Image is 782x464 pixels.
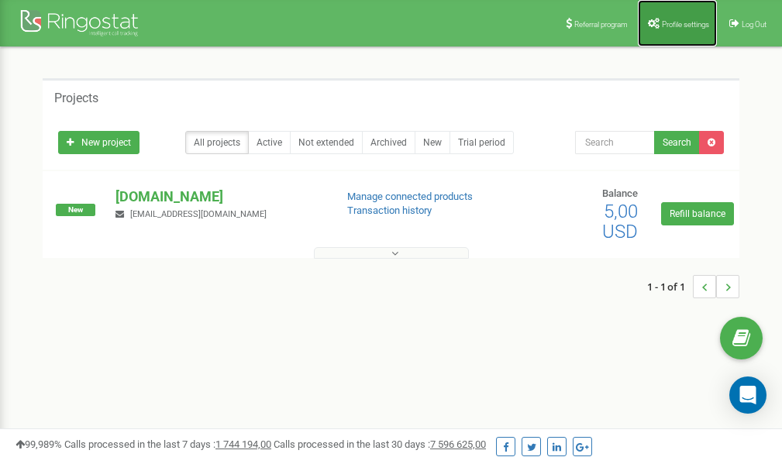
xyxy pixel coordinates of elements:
[215,438,271,450] u: 1 744 194,00
[574,20,628,29] span: Referral program
[58,131,140,154] a: New project
[347,191,473,202] a: Manage connected products
[602,187,638,199] span: Balance
[661,202,734,225] a: Refill balance
[185,131,249,154] a: All projects
[274,438,486,450] span: Calls processed in the last 30 days :
[56,204,95,216] span: New
[729,376,766,414] div: Open Intercom Messenger
[662,20,709,29] span: Profile settings
[654,131,700,154] button: Search
[362,131,415,154] a: Archived
[115,187,322,207] p: [DOMAIN_NAME]
[290,131,363,154] a: Not extended
[415,131,450,154] a: New
[64,438,271,450] span: Calls processed in the last 7 days :
[248,131,291,154] a: Active
[742,20,766,29] span: Log Out
[575,131,655,154] input: Search
[54,91,98,105] h5: Projects
[450,131,514,154] a: Trial period
[647,259,739,314] nav: ...
[16,438,62,450] span: 99,989%
[347,205,432,216] a: Transaction history
[130,209,267,219] span: [EMAIL_ADDRESS][DOMAIN_NAME]
[430,438,486,450] u: 7 596 625,00
[647,275,693,298] span: 1 - 1 of 1
[602,201,638,242] span: 5,00 USD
